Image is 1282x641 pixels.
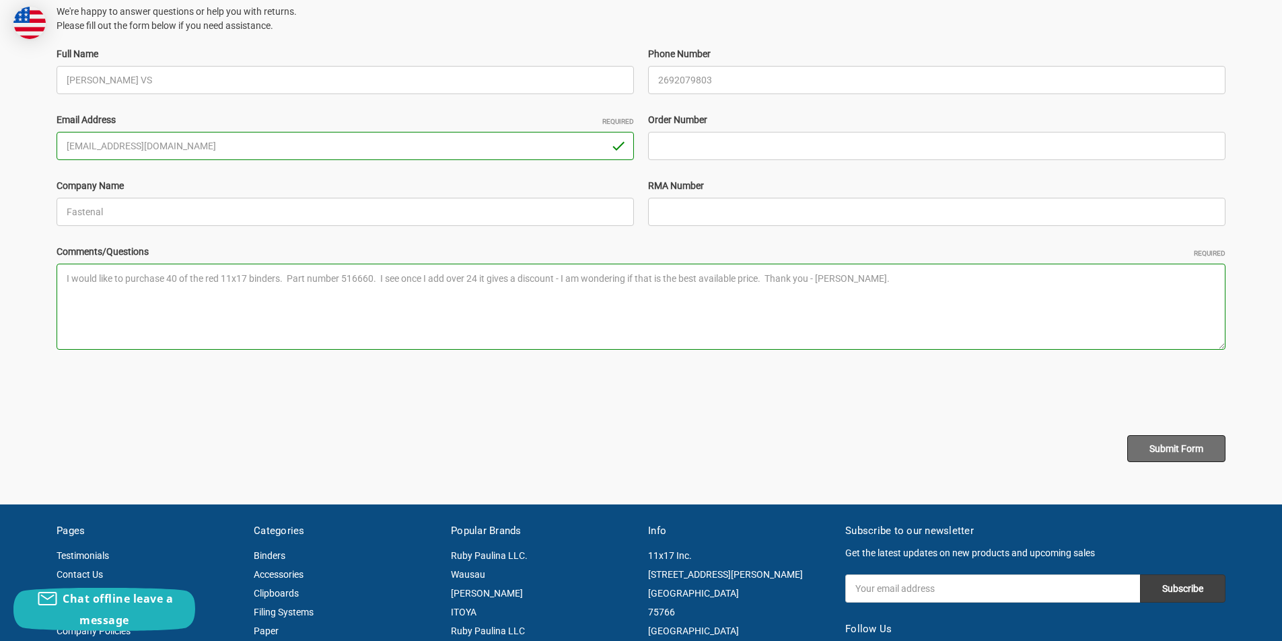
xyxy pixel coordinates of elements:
h5: Popular Brands [451,523,634,539]
a: Testimonials [57,550,109,561]
h5: Follow Us [845,621,1225,637]
a: Filing Systems [254,607,314,617]
span: Chat offline leave a message [63,591,173,628]
label: Comments/Questions [57,245,1225,259]
a: Ruby Paulina LLC [451,626,525,636]
label: Order Number [648,113,1225,127]
a: Wausau [451,569,485,580]
h5: Categories [254,523,437,539]
a: Clipboards [254,588,299,599]
a: [PERSON_NAME] [451,588,523,599]
label: Full Name [57,47,634,61]
input: Submit Form [1127,435,1225,462]
h5: Subscribe to our newsletter [845,523,1225,539]
small: Required [602,116,634,126]
small: Required [1194,248,1225,258]
a: Ruby Paulina LLC. [451,550,528,561]
label: Phone Number [648,47,1225,61]
a: Binders [254,550,285,561]
input: Your email address [845,574,1140,603]
button: Chat offline leave a message [13,588,195,631]
img: duty and tax information for United States [13,7,46,39]
a: ITOYA [451,607,476,617]
input: Subscribe [1140,574,1225,603]
address: 11x17 Inc. [STREET_ADDRESS][PERSON_NAME] [GEOGRAPHIC_DATA] 75766 [GEOGRAPHIC_DATA] [648,546,831,640]
label: RMA Number [648,179,1225,193]
iframe: reCAPTCHA [57,369,261,421]
h5: Info [648,523,831,539]
a: Contact Us [57,569,103,580]
p: We're happy to answer questions or help you with returns. Please fill out the form below if you n... [57,5,1225,33]
a: Company Policies [57,626,131,636]
label: Email Address [57,113,634,127]
a: Paper [254,626,279,636]
label: Company Name [57,179,634,193]
a: Accessories [254,569,304,580]
h5: Pages [57,523,240,539]
p: Get the latest updates on new products and upcoming sales [845,546,1225,560]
